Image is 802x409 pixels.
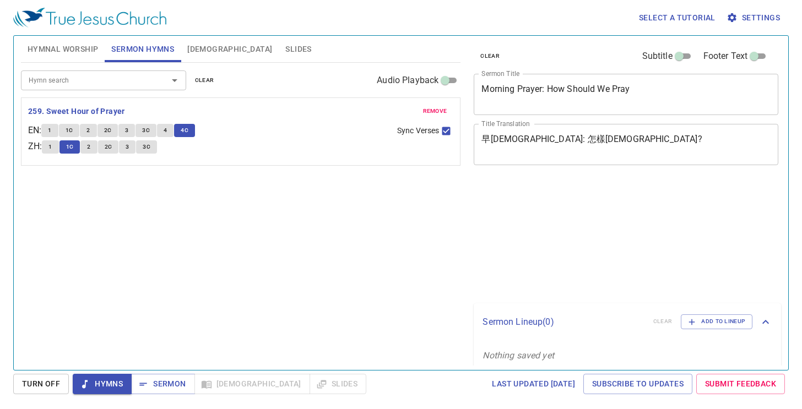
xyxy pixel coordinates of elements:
[377,74,438,87] span: Audio Playback
[481,134,771,155] textarea: 早[DEMOGRAPHIC_DATA]: 怎樣[DEMOGRAPHIC_DATA]?
[105,142,112,152] span: 2C
[729,11,780,25] span: Settings
[48,126,51,135] span: 1
[285,42,311,56] span: Slides
[705,377,776,391] span: Submit Feedback
[474,50,506,63] button: clear
[187,42,272,56] span: [DEMOGRAPHIC_DATA]
[13,374,69,394] button: Turn Off
[73,374,132,394] button: Hymns
[639,11,716,25] span: Select a tutorial
[635,8,720,28] button: Select a tutorial
[41,124,58,137] button: 1
[483,315,644,329] p: Sermon Lineup ( 0 )
[487,374,579,394] a: Last updated [DATE]
[480,51,500,61] span: clear
[416,105,454,118] button: remove
[483,350,554,361] i: Nothing saved yet
[80,124,96,137] button: 2
[474,303,781,340] div: Sermon Lineup(0)clearAdd to Lineup
[28,140,42,153] p: ZH :
[111,42,174,56] span: Sermon Hymns
[82,377,123,391] span: Hymns
[126,142,129,152] span: 3
[696,374,785,394] a: Submit Feedback
[86,126,90,135] span: 2
[66,126,73,135] span: 1C
[97,124,118,137] button: 2C
[143,142,150,152] span: 3C
[131,374,194,394] button: Sermon
[157,124,174,137] button: 4
[104,126,112,135] span: 2C
[59,124,80,137] button: 1C
[481,84,771,105] textarea: Morning Prayer: How Should We Pray
[642,50,673,63] span: Subtitle
[59,140,80,154] button: 1C
[22,377,60,391] span: Turn Off
[28,124,41,137] p: EN :
[118,124,135,137] button: 3
[28,105,127,118] button: 259. Sweet Hour of Prayer
[80,140,97,154] button: 2
[136,124,156,137] button: 3C
[583,374,692,394] a: Subscribe to Updates
[681,314,752,329] button: Add to Lineup
[142,126,150,135] span: 3C
[195,75,214,85] span: clear
[469,177,719,299] iframe: from-child
[703,50,748,63] span: Footer Text
[42,140,58,154] button: 1
[181,126,188,135] span: 4C
[592,377,684,391] span: Subscribe to Updates
[164,126,167,135] span: 4
[98,140,119,154] button: 2C
[188,74,221,87] button: clear
[48,142,52,152] span: 1
[174,124,195,137] button: 4C
[28,105,125,118] b: 259. Sweet Hour of Prayer
[125,126,128,135] span: 3
[688,317,745,326] span: Add to Lineup
[724,8,784,28] button: Settings
[28,42,99,56] span: Hymnal Worship
[66,142,74,152] span: 1C
[13,8,166,28] img: True Jesus Church
[397,125,439,137] span: Sync Verses
[119,140,136,154] button: 3
[136,140,157,154] button: 3C
[140,377,186,391] span: Sermon
[492,377,575,391] span: Last updated [DATE]
[167,73,182,88] button: Open
[423,106,447,116] span: remove
[87,142,90,152] span: 2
